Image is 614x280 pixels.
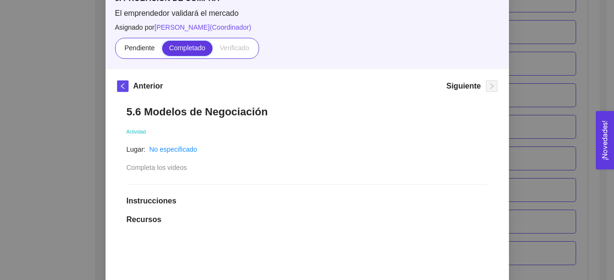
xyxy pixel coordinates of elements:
[115,22,499,33] span: Asignado por
[127,105,488,118] h1: 5.6 Modelos de Negociación
[124,44,154,52] span: Pendiente
[127,215,488,224] h1: Recursos
[220,44,249,52] span: Verificado
[149,146,197,153] a: No especificado
[446,80,481,92] h5: Siguiente
[127,164,187,171] span: Completa los videos
[154,23,251,31] span: [PERSON_NAME] ( Coordinador )
[127,129,146,134] span: Actividad
[486,80,497,92] button: right
[133,80,163,92] h5: Anterior
[127,196,488,206] h1: Instrucciones
[127,144,146,155] article: Lugar:
[118,83,128,90] span: left
[115,8,499,19] span: El emprendedor validará el mercado
[596,111,614,169] button: Open Feedback Widget
[169,44,206,52] span: Completado
[117,80,129,92] button: left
